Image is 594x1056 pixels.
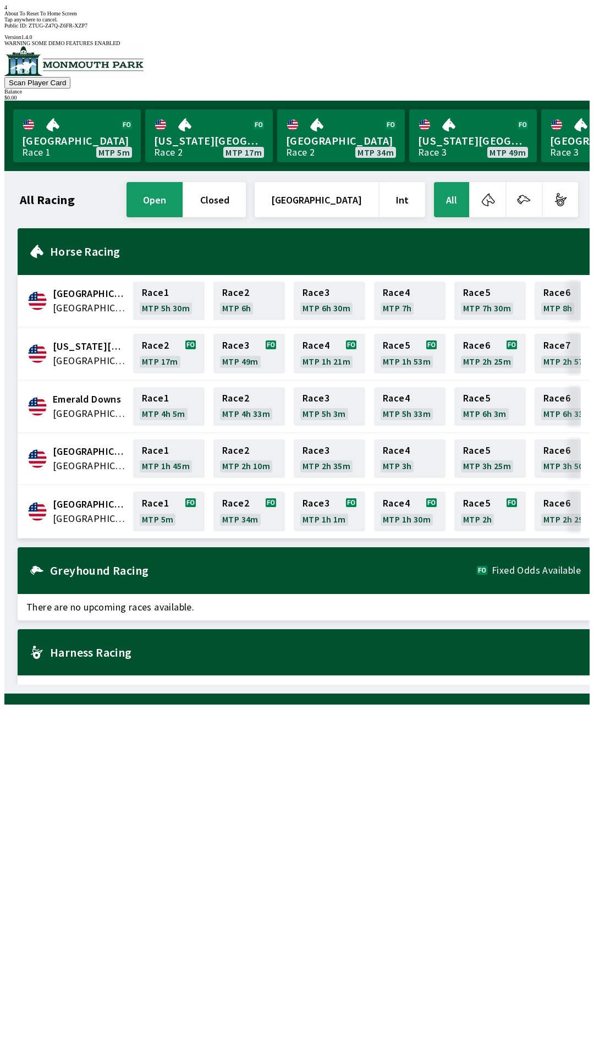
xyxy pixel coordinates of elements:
[4,46,144,76] img: venue logo
[142,461,190,470] span: MTP 1h 45m
[142,394,169,403] span: Race 1
[127,182,183,217] button: open
[4,10,590,16] div: About To Reset To Home Screen
[255,182,378,217] button: [GEOGRAPHIC_DATA]
[226,148,262,157] span: MTP 17m
[213,492,285,531] a: Race2MTP 34m
[294,439,365,478] a: Race3MTP 2h 35m
[277,109,405,162] a: [GEOGRAPHIC_DATA]Race 2MTP 34m
[383,304,411,312] span: MTP 7h
[463,461,511,470] span: MTP 3h 25m
[550,148,579,157] div: Race 3
[222,304,251,312] span: MTP 6h
[154,148,183,157] div: Race 2
[543,394,570,403] span: Race 6
[18,594,590,620] span: There are no upcoming races available.
[4,16,590,23] div: Tap anywhere to cancel.
[294,282,365,320] a: Race3MTP 6h 30m
[463,357,511,366] span: MTP 2h 25m
[53,354,127,368] span: United States
[374,492,446,531] a: Race4MTP 1h 30m
[53,339,127,354] span: Delaware Park
[142,288,169,297] span: Race 1
[13,109,141,162] a: [GEOGRAPHIC_DATA]Race 1MTP 5m
[434,182,469,217] button: All
[98,148,130,157] span: MTP 5m
[213,387,285,426] a: Race2MTP 4h 33m
[383,461,411,470] span: MTP 3h
[302,341,329,350] span: Race 4
[463,446,490,455] span: Race 5
[463,394,490,403] span: Race 5
[383,357,431,366] span: MTP 1h 53m
[492,566,581,575] span: Fixed Odds Available
[409,109,537,162] a: [US_STATE][GEOGRAPHIC_DATA]Race 3MTP 49m
[213,439,285,478] a: Race2MTP 2h 10m
[4,34,590,40] div: Version 1.4.0
[4,4,590,10] div: 4
[302,461,350,470] span: MTP 2h 35m
[22,134,132,148] span: [GEOGRAPHIC_DATA]
[418,134,528,148] span: [US_STATE][GEOGRAPHIC_DATA]
[302,304,350,312] span: MTP 6h 30m
[383,515,431,524] span: MTP 1h 30m
[222,409,270,418] span: MTP 4h 33m
[543,499,570,508] span: Race 6
[53,444,127,459] span: Fairmount Park
[374,439,446,478] a: Race4MTP 3h
[53,287,127,301] span: Canterbury Park
[53,512,127,526] span: United States
[222,288,249,297] span: Race 2
[4,77,70,89] button: Scan Player Card
[142,341,169,350] span: Race 2
[463,499,490,508] span: Race 5
[4,23,590,29] div: Public ID:
[53,497,127,512] span: Monmouth Park
[53,459,127,473] span: United States
[142,409,185,418] span: MTP 4h 5m
[142,446,169,455] span: Race 1
[543,409,591,418] span: MTP 6h 33m
[145,109,273,162] a: [US_STATE][GEOGRAPHIC_DATA]Race 2MTP 17m
[543,515,591,524] span: MTP 2h 29m
[294,334,365,373] a: Race4MTP 1h 21m
[142,304,190,312] span: MTP 5h 30m
[222,461,270,470] span: MTP 2h 10m
[286,148,315,157] div: Race 2
[383,499,410,508] span: Race 4
[53,406,127,421] span: United States
[213,282,285,320] a: Race2MTP 6h
[358,148,394,157] span: MTP 34m
[463,304,511,312] span: MTP 7h 30m
[302,446,329,455] span: Race 3
[374,334,446,373] a: Race5MTP 1h 53m
[454,387,526,426] a: Race5MTP 6h 3m
[133,282,205,320] a: Race1MTP 5h 30m
[29,23,87,29] span: ZTUG-Z47Q-Z6FR-XZP7
[543,446,570,455] span: Race 6
[302,357,350,366] span: MTP 1h 21m
[490,148,526,157] span: MTP 49m
[383,288,410,297] span: Race 4
[50,648,581,657] h2: Harness Racing
[454,439,526,478] a: Race5MTP 3h 25m
[4,89,590,95] div: Balance
[374,282,446,320] a: Race4MTP 7h
[463,409,507,418] span: MTP 6h 3m
[302,288,329,297] span: Race 3
[133,492,205,531] a: Race1MTP 5m
[222,394,249,403] span: Race 2
[133,439,205,478] a: Race1MTP 1h 45m
[53,392,127,406] span: Emerald Downs
[543,341,570,350] span: Race 7
[383,341,410,350] span: Race 5
[302,394,329,403] span: Race 3
[463,288,490,297] span: Race 5
[213,334,285,373] a: Race3MTP 49m
[184,182,246,217] button: closed
[154,134,264,148] span: [US_STATE][GEOGRAPHIC_DATA]
[142,515,173,524] span: MTP 5m
[383,446,410,455] span: Race 4
[463,341,490,350] span: Race 6
[142,499,169,508] span: Race 1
